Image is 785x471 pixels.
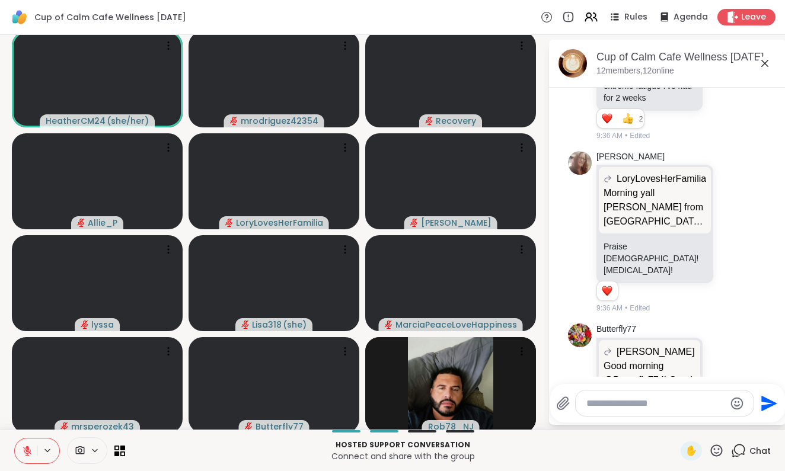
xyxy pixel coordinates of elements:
[621,114,634,123] button: Reactions: like
[559,49,587,78] img: Cup of Calm Cafe Wellness Wednesday , Oct 08
[408,337,493,433] img: Rob78_NJ
[596,65,674,77] p: 12 members, 12 online
[597,281,618,300] div: Reaction list
[597,109,639,128] div: Reaction list
[88,217,117,229] span: Allie_P
[385,321,393,329] span: audio-muted
[252,319,282,331] span: Lisa318
[754,390,781,416] button: Send
[639,114,644,124] span: 2
[132,450,674,462] p: Connect and share with the group
[81,321,89,329] span: audio-muted
[568,323,592,347] img: https://sharewell-space-live.sfo3.digitaloceanspaces.com/user-generated/8ad8050f-327c-4de4-a8b9-f...
[428,421,474,432] span: Rob78_NJ
[241,115,318,127] span: mrodriguez42354
[625,303,627,313] span: •
[421,217,492,229] span: [PERSON_NAME]
[596,323,636,335] a: Butterfly77
[604,186,706,229] p: Morning yall [PERSON_NAME] from [GEOGRAPHIC_DATA] [US_STATE] I thank the lord above for waking me...
[617,345,695,359] span: [PERSON_NAME]
[741,11,766,23] span: Leave
[601,114,613,123] button: Reactions: love
[596,303,623,313] span: 9:36 AM
[624,11,647,23] span: Rules
[283,319,307,331] span: ( she )
[586,398,725,409] textarea: Type your message
[596,130,623,141] span: 9:36 AM
[132,440,674,450] p: Hosted support conversation
[395,319,517,331] span: MarciaPeaceLoveHappiness
[617,172,706,186] span: LoryLovesHerFamilia
[685,444,697,458] span: ✋
[230,117,238,125] span: audio-muted
[107,115,149,127] span: ( she/her )
[630,303,650,313] span: Edited
[425,117,433,125] span: audio-muted
[596,50,777,65] div: Cup of Calm Cafe Wellness [DATE]
[34,11,186,23] span: Cup of Calm Cafe Wellness [DATE]
[604,359,695,402] p: Good morning @Butterfly77 !! Good morning all...fantabulous to see everyone this morning!
[601,286,613,296] button: Reactions: love
[9,7,30,27] img: ShareWell Logomark
[625,130,627,141] span: •
[436,115,476,127] span: Recovery
[256,421,304,432] span: Butterfly77
[77,219,85,227] span: audio-muted
[596,151,665,163] a: [PERSON_NAME]
[91,319,114,331] span: lyssa
[60,422,69,431] span: audio-muted
[245,422,253,431] span: audio-muted
[749,445,771,457] span: Chat
[630,130,650,141] span: Edited
[241,321,250,329] span: audio-muted
[71,421,134,432] span: mrsperozek43
[604,241,706,276] p: Praise [DEMOGRAPHIC_DATA]! [MEDICAL_DATA]!
[674,11,708,23] span: Agenda
[225,219,234,227] span: audio-muted
[568,151,592,175] img: https://sharewell-space-live.sfo3.digitaloceanspaces.com/user-generated/12025a04-e023-4d79-ba6e-0...
[730,396,744,411] button: Emoji picker
[46,115,106,127] span: HeatherCM24
[410,219,419,227] span: audio-muted
[236,217,323,229] span: LoryLovesHerFamilia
